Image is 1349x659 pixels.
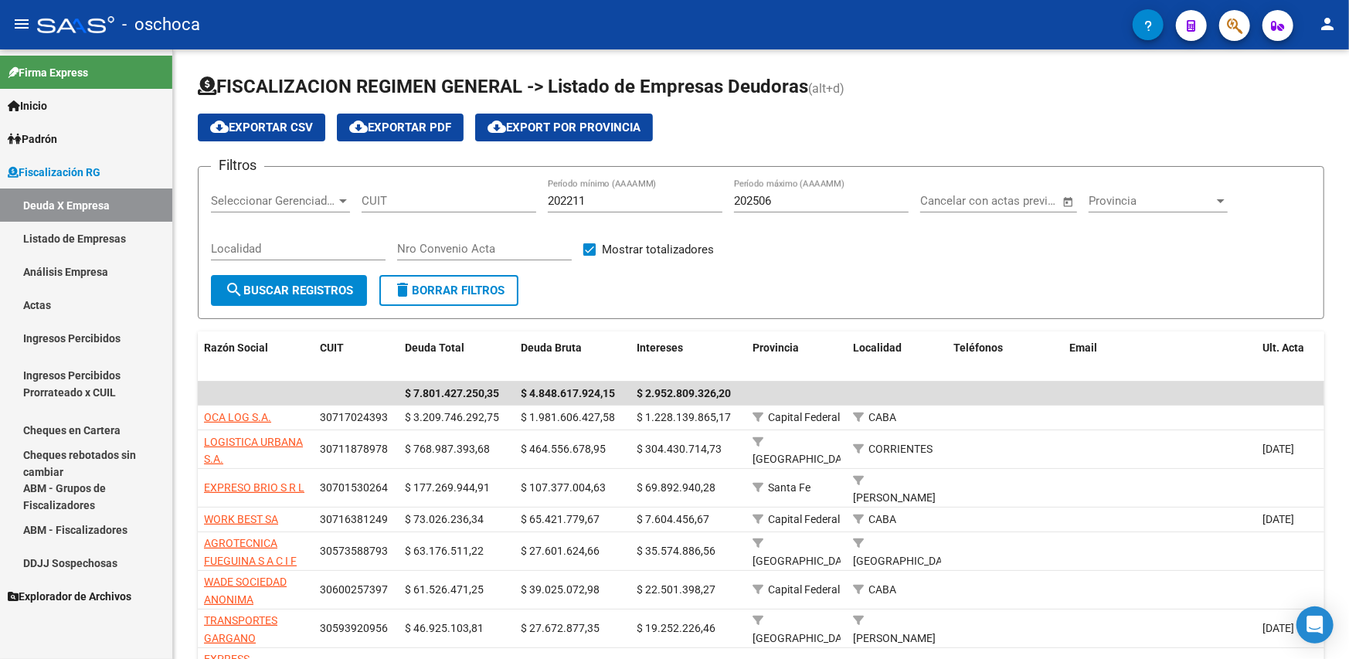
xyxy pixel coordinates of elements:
[204,576,287,606] span: WADE SOCIEDAD ANONIMA
[637,387,731,399] span: $ 2.952.809.326,20
[405,513,484,525] span: $ 73.026.236,34
[320,481,388,494] span: 30701530264
[405,545,484,557] span: $ 63.176.511,22
[515,331,630,382] datatable-header-cell: Deuda Bruta
[1063,331,1256,382] datatable-header-cell: Email
[405,387,499,399] span: $ 7.801.427.250,35
[399,331,515,382] datatable-header-cell: Deuda Total
[768,411,840,423] span: Capital Federal
[853,632,936,644] span: [PERSON_NAME]
[198,331,314,382] datatable-header-cell: Razón Social
[953,341,1003,354] span: Teléfonos
[521,341,582,354] span: Deuda Bruta
[211,194,336,208] span: Seleccionar Gerenciador
[8,131,57,148] span: Padrón
[637,545,715,557] span: $ 35.574.886,56
[768,481,810,494] span: Santa Fe
[868,411,896,423] span: CABA
[768,583,840,596] span: Capital Federal
[521,387,615,399] span: $ 4.848.617.924,15
[320,545,388,557] span: 30573588793
[204,411,271,423] span: OCA LOG S.A.
[211,275,367,306] button: Buscar Registros
[637,411,731,423] span: $ 1.228.139.865,17
[8,64,88,81] span: Firma Express
[393,280,412,299] mat-icon: delete
[753,341,799,354] span: Provincia
[630,331,746,382] datatable-header-cell: Intereses
[320,443,388,455] span: 30711878978
[349,121,451,134] span: Exportar PDF
[122,8,200,42] span: - oschoca
[853,555,957,567] span: [GEOGRAPHIC_DATA]
[808,81,844,96] span: (alt+d)
[12,15,31,33] mat-icon: menu
[521,545,600,557] span: $ 27.601.624,66
[1059,193,1077,211] button: Open calendar
[320,583,388,596] span: 30600257397
[8,588,131,605] span: Explorador de Archivos
[853,491,936,504] span: [PERSON_NAME]
[8,164,100,181] span: Fiscalización RG
[521,622,600,634] span: $ 27.672.877,35
[320,341,344,354] span: CUIT
[225,284,353,297] span: Buscar Registros
[521,513,600,525] span: $ 65.421.779,67
[349,117,368,136] mat-icon: cloud_download
[853,341,902,354] span: Localidad
[1089,194,1214,208] span: Provincia
[337,114,464,141] button: Exportar PDF
[1296,606,1334,644] div: Open Intercom Messenger
[637,341,683,354] span: Intereses
[488,117,506,136] mat-icon: cloud_download
[521,481,606,494] span: $ 107.377.004,63
[320,622,388,634] span: 30593920956
[947,331,1063,382] datatable-header-cell: Teléfonos
[868,443,933,455] span: CORRIENTES
[1262,622,1294,634] span: [DATE]
[320,513,388,525] span: 30716381249
[602,240,714,259] span: Mostrar totalizadores
[768,513,840,525] span: Capital Federal
[637,443,722,455] span: $ 304.430.714,73
[746,331,847,382] datatable-header-cell: Provincia
[225,280,243,299] mat-icon: search
[1069,341,1097,354] span: Email
[475,114,653,141] button: Export por Provincia
[637,481,715,494] span: $ 69.892.940,28
[1262,443,1294,455] span: [DATE]
[204,537,297,567] span: AGROTECNICA FUEGUINA S A C I F
[320,411,388,423] span: 30717024393
[488,121,641,134] span: Export por Provincia
[211,155,264,176] h3: Filtros
[753,632,857,644] span: [GEOGRAPHIC_DATA]
[868,583,896,596] span: CABA
[405,411,499,423] span: $ 3.209.746.292,75
[393,284,505,297] span: Borrar Filtros
[210,117,229,136] mat-icon: cloud_download
[210,121,313,134] span: Exportar CSV
[204,513,278,525] span: WORK BEST SA
[753,555,857,567] span: [GEOGRAPHIC_DATA]
[198,114,325,141] button: Exportar CSV
[521,443,606,455] span: $ 464.556.678,95
[204,341,268,354] span: Razón Social
[405,481,490,494] span: $ 177.269.944,91
[405,583,484,596] span: $ 61.526.471,25
[637,583,715,596] span: $ 22.501.398,27
[753,453,857,465] span: [GEOGRAPHIC_DATA]
[204,481,304,494] span: EXPRESO BRIO S R L
[521,583,600,596] span: $ 39.025.072,98
[379,275,518,306] button: Borrar Filtros
[868,513,896,525] span: CABA
[405,443,490,455] span: $ 768.987.393,68
[8,97,47,114] span: Inicio
[198,76,808,97] span: FISCALIZACION REGIMEN GENERAL -> Listado de Empresas Deudoras
[1318,15,1337,33] mat-icon: person
[1262,513,1294,525] span: [DATE]
[405,622,484,634] span: $ 46.925.103,81
[637,622,715,634] span: $ 19.252.226,46
[204,436,303,466] span: LOGISTICA URBANA S.A.
[405,341,464,354] span: Deuda Total
[521,411,615,423] span: $ 1.981.606.427,58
